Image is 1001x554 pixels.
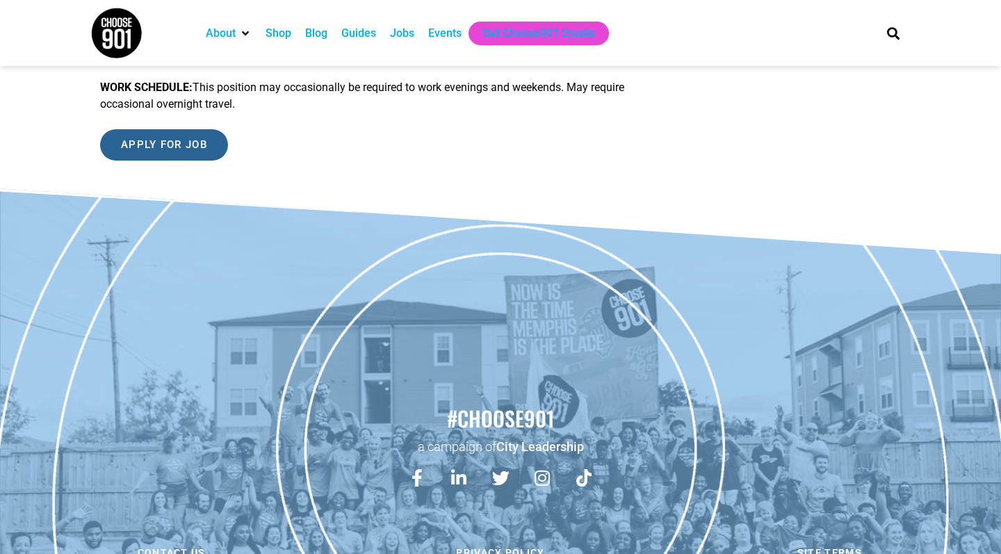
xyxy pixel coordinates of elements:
strong: WORK SCHEDULE: [100,81,193,94]
a: Blog [305,25,327,42]
p: a campaign of [7,438,994,455]
a: Get Choose901 Emails [482,25,595,42]
h2: #choose901 [7,404,994,433]
a: Shop [266,25,291,42]
a: Events [428,25,462,42]
p: This position may occasionally be required to work evenings and weekends. May require occasional ... [100,79,643,113]
nav: Main nav [199,22,863,45]
input: Apply for job [100,129,228,161]
a: City Leadership [496,439,584,454]
a: About [206,25,236,42]
a: Jobs [390,25,414,42]
div: About [199,22,259,45]
div: Search [882,22,905,44]
a: Guides [341,25,376,42]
